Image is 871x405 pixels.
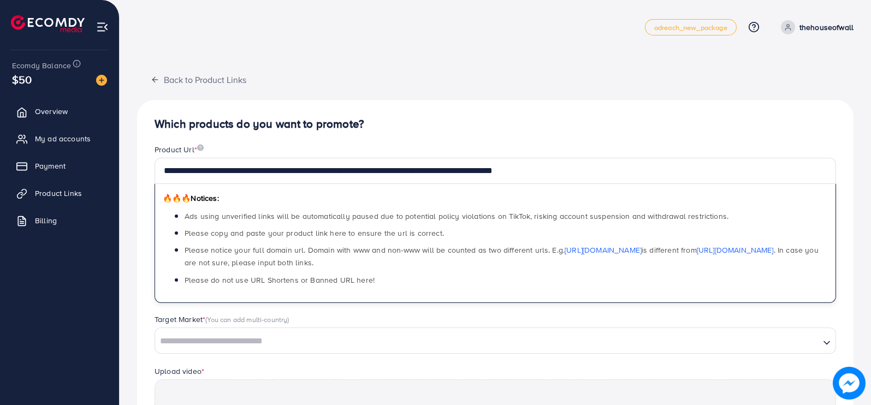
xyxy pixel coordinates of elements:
span: My ad accounts [35,133,91,144]
h4: Which products do you want to promote? [155,117,836,131]
span: Payment [35,160,66,171]
a: Payment [8,155,111,177]
span: Ecomdy Balance [12,60,71,71]
label: Target Market [155,314,289,325]
span: 🔥🔥🔥 [163,193,191,204]
label: Product Url [155,144,204,155]
a: My ad accounts [8,128,111,150]
span: Overview [35,106,68,117]
a: adreach_new_package [645,19,737,35]
img: image [197,144,204,151]
img: menu [96,21,109,33]
label: Upload video [155,366,204,377]
span: Billing [35,215,57,226]
img: image [96,75,107,86]
span: Ads using unverified links will be automatically paused due to potential policy violations on Tik... [185,211,728,222]
span: adreach_new_package [654,24,727,31]
a: [URL][DOMAIN_NAME] [697,245,774,255]
input: Search for option [156,333,819,350]
span: Please notice your full domain url. Domain with www and non-www will be counted as two different ... [185,245,819,268]
a: Billing [8,210,111,231]
img: logo [11,15,85,32]
span: Product Links [35,188,82,199]
p: thehouseofwall [799,21,854,34]
a: Product Links [8,182,111,204]
button: Back to Product Links [137,68,260,91]
span: (You can add multi-country) [205,314,289,324]
span: Please copy and paste your product link here to ensure the url is correct. [185,228,444,239]
a: Overview [8,100,111,122]
div: Search for option [155,327,836,354]
span: Notices: [163,193,219,204]
a: thehouseofwall [777,20,854,34]
span: Please do not use URL Shortens or Banned URL here! [185,275,375,285]
span: $50 [12,72,32,87]
a: [URL][DOMAIN_NAME] [565,245,642,255]
img: image [833,367,866,400]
